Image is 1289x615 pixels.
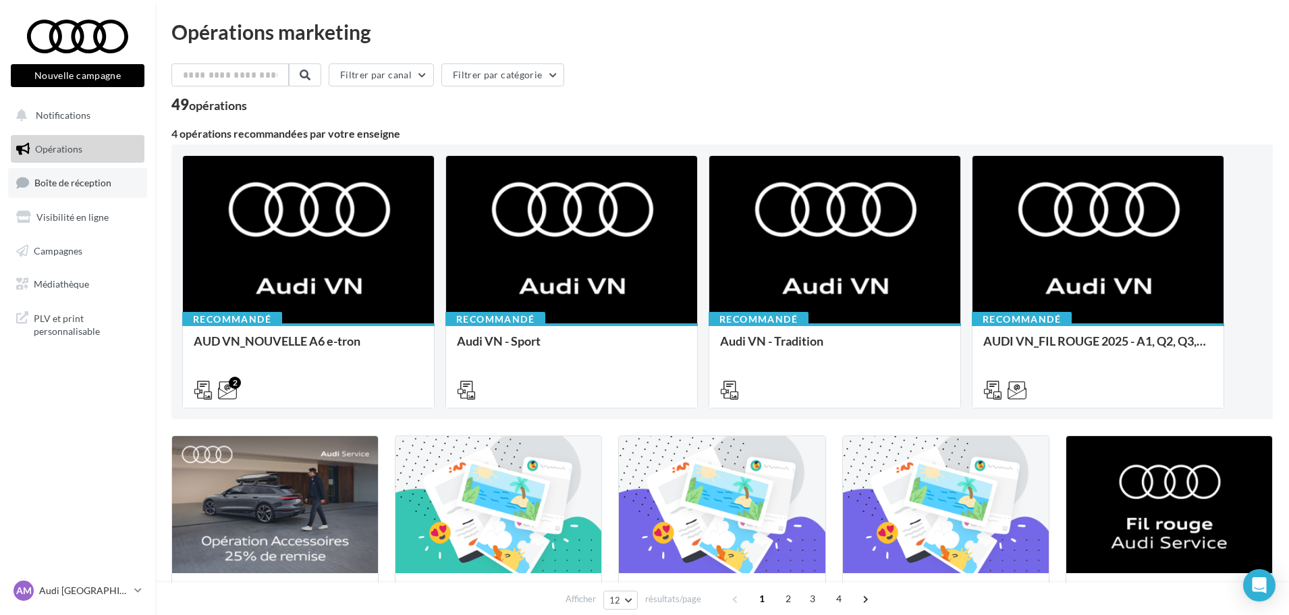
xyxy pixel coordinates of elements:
div: Open Intercom Messenger [1243,569,1276,601]
button: Filtrer par canal [329,63,434,86]
a: Opérations [8,135,147,163]
a: Visibilité en ligne [8,203,147,232]
button: 12 [603,591,638,610]
div: 49 [171,97,247,112]
span: AM [16,584,32,597]
span: 3 [802,588,823,610]
div: Recommandé [972,312,1072,327]
span: Visibilité en ligne [36,211,109,223]
span: 4 [828,588,850,610]
div: AUDI VN_FIL ROUGE 2025 - A1, Q2, Q3, Q5 et Q4 e-tron [983,334,1213,361]
a: PLV et print personnalisable [8,304,147,344]
span: Médiathèque [34,278,89,290]
div: 4 opérations recommandées par votre enseigne [171,128,1273,139]
div: Audi VN - Sport [457,334,686,361]
a: Médiathèque [8,270,147,298]
span: 12 [609,595,621,606]
div: Recommandé [182,312,282,327]
span: PLV et print personnalisable [34,309,139,338]
div: opérations [189,99,247,111]
span: 1 [751,588,773,610]
button: Filtrer par catégorie [441,63,564,86]
div: AUD VN_NOUVELLE A6 e-tron [194,334,423,361]
p: Audi [GEOGRAPHIC_DATA] [39,584,129,597]
div: 2 [229,377,241,389]
a: AM Audi [GEOGRAPHIC_DATA] [11,578,144,604]
span: Boîte de réception [34,177,111,188]
a: Campagnes [8,237,147,265]
span: Notifications [36,109,90,121]
a: Boîte de réception [8,168,147,197]
div: Audi VN - Tradition [720,334,950,361]
button: Nouvelle campagne [11,64,144,87]
div: Recommandé [709,312,808,327]
span: 2 [777,588,799,610]
span: Opérations [35,143,82,155]
span: Afficher [566,593,596,606]
button: Notifications [8,101,142,130]
div: Opérations marketing [171,22,1273,42]
span: Campagnes [34,244,82,256]
div: Recommandé [445,312,545,327]
span: résultats/page [645,593,701,606]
